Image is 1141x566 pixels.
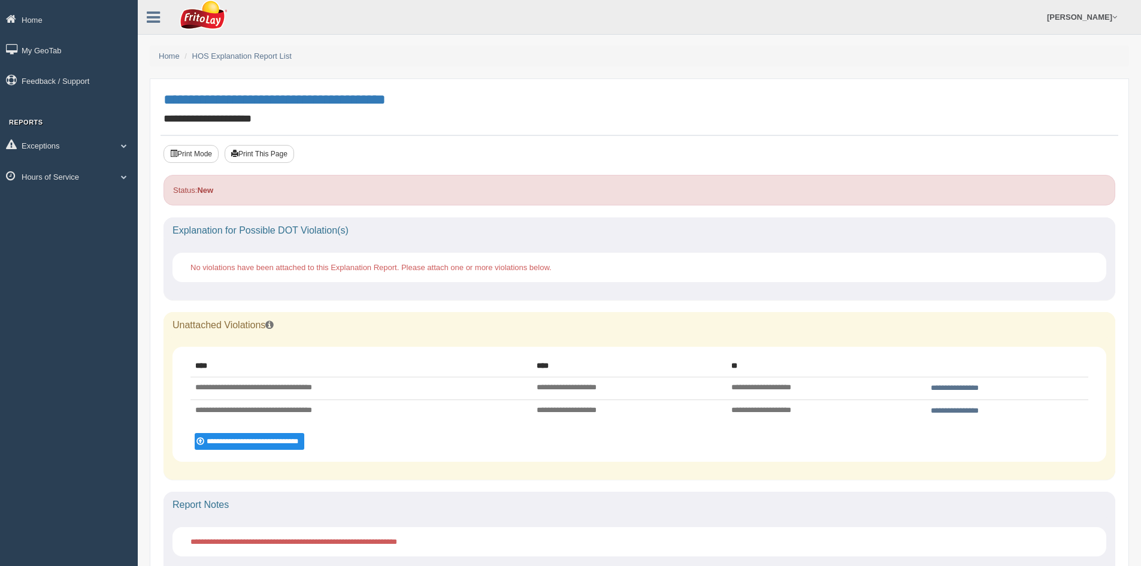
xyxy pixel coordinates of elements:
[192,52,292,60] a: HOS Explanation Report List
[159,52,180,60] a: Home
[164,492,1115,518] div: Report Notes
[190,263,552,272] span: No violations have been attached to this Explanation Report. Please attach one or more violations...
[164,217,1115,244] div: Explanation for Possible DOT Violation(s)
[164,312,1115,338] div: Unattached Violations
[197,186,213,195] strong: New
[164,145,219,163] button: Print Mode
[225,145,294,163] button: Print This Page
[164,175,1115,205] div: Status:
